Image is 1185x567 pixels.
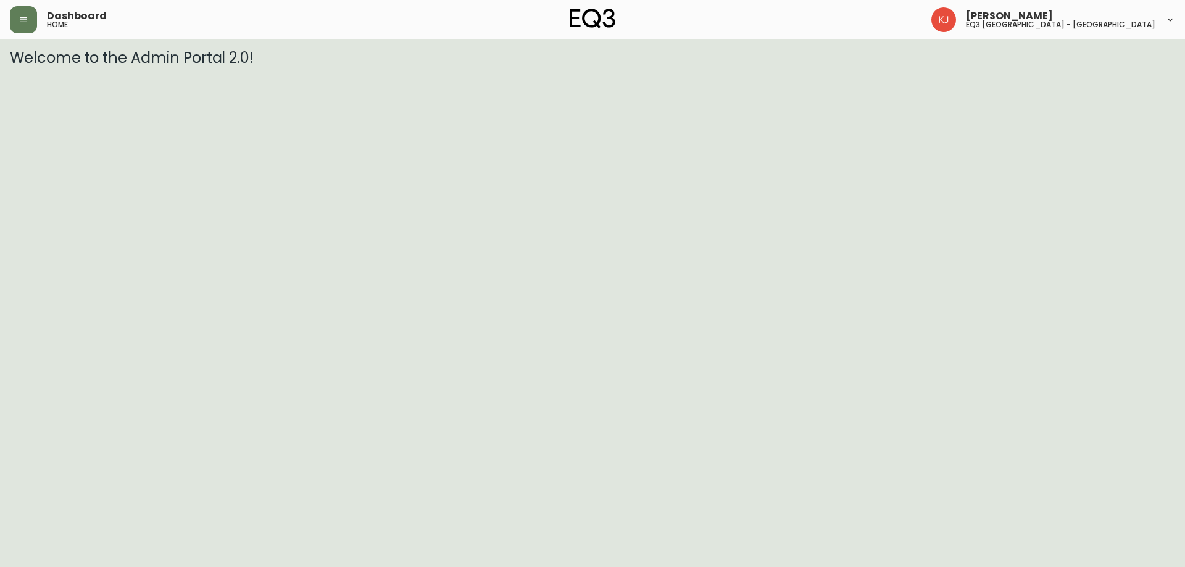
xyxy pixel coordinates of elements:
img: logo [570,9,615,28]
h3: Welcome to the Admin Portal 2.0! [10,49,1175,67]
img: 24a625d34e264d2520941288c4a55f8e [931,7,956,32]
h5: home [47,21,68,28]
span: Dashboard [47,11,107,21]
span: [PERSON_NAME] [966,11,1053,21]
h5: eq3 [GEOGRAPHIC_DATA] - [GEOGRAPHIC_DATA] [966,21,1155,28]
